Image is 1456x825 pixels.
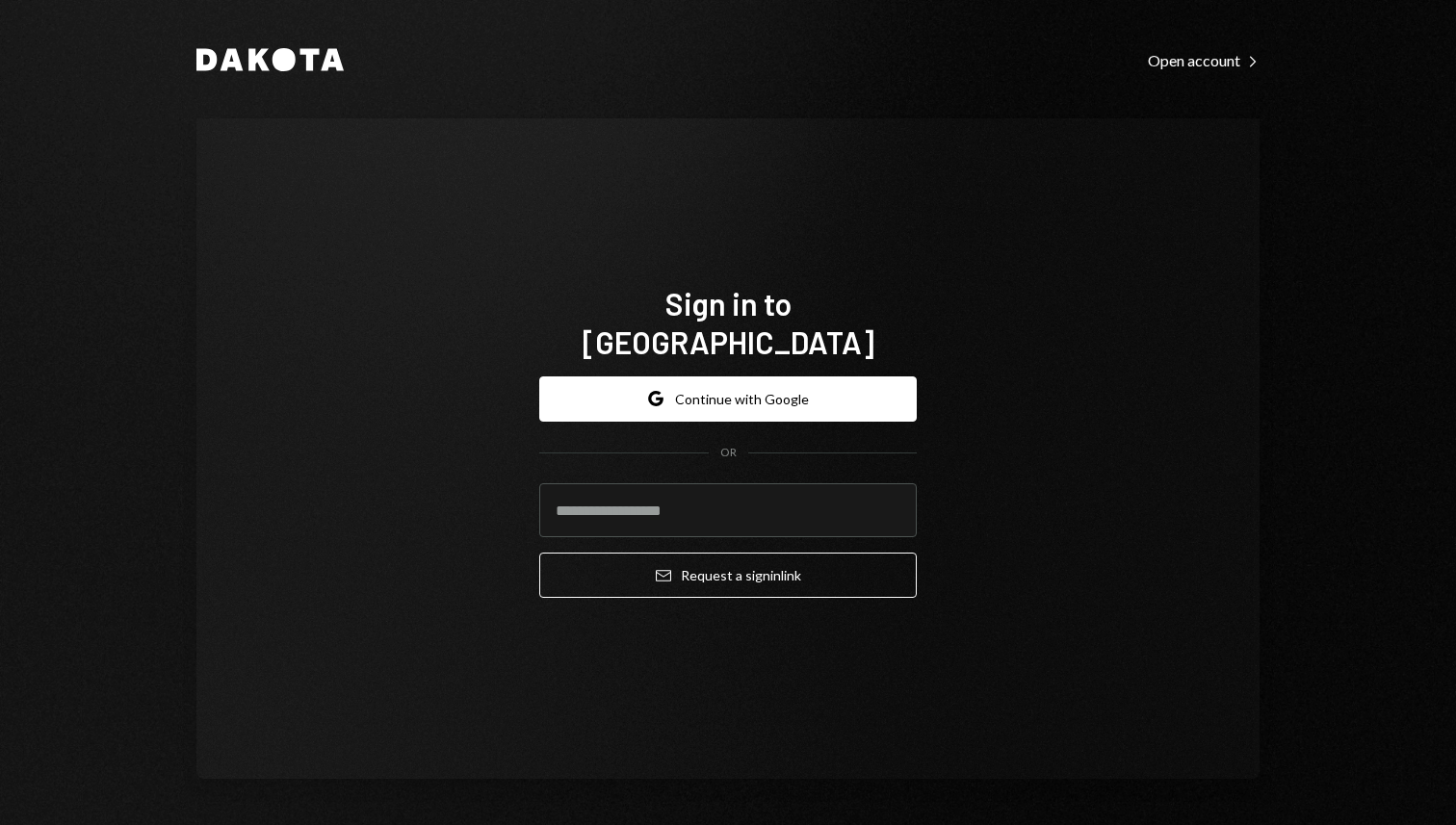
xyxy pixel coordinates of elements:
h1: Sign in to [GEOGRAPHIC_DATA] [539,284,917,361]
div: Open account [1148,51,1260,70]
div: OR [720,445,737,461]
button: Request a signinlink [539,553,917,598]
a: Open account [1148,49,1260,70]
button: Continue with Google [539,376,917,422]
